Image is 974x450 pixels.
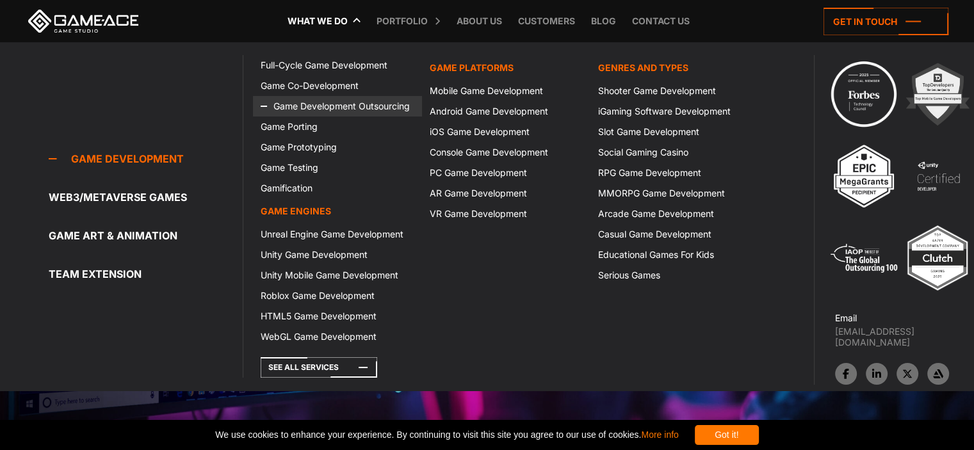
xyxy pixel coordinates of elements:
a: Unity Mobile Game Development [253,265,421,285]
span: We use cookies to enhance your experience. By continuing to visit this site you agree to our use ... [215,425,678,445]
a: MMORPG Game Development [590,183,759,204]
a: Game Testing [253,157,421,178]
a: Casual Game Development [590,224,759,245]
a: PC Game Development [422,163,590,183]
a: HTML5 Game Development [253,306,421,326]
a: iGaming Software Development [590,101,759,122]
a: Unreal Engine Game Development [253,224,421,245]
a: Game platforms [422,55,590,81]
div: Got it! [695,425,759,445]
a: Get in touch [824,8,948,35]
a: Team Extension [49,261,243,287]
a: Web3/Metaverse Games [49,184,243,210]
img: Technology council badge program ace 2025 game ace [829,59,899,129]
a: VR Game Development [422,204,590,224]
a: Social Gaming Casino [590,142,759,163]
a: Game Development Outsourcing [253,96,421,117]
img: Top ar vr development company gaming 2025 game ace [902,223,973,293]
a: Educational Games For Kids [590,245,759,265]
a: Genres and Types [590,55,759,81]
a: RPG Game Development [590,163,759,183]
a: [EMAIL_ADDRESS][DOMAIN_NAME] [835,326,974,348]
a: iOS Game Development [422,122,590,142]
a: Game Porting [253,117,421,137]
a: Game Art & Animation [49,223,243,248]
img: 5 [829,223,899,293]
a: See All Services [261,357,377,378]
a: Gamification [253,178,421,198]
a: Game Engines [253,198,421,224]
a: Slot Game Development [590,122,759,142]
img: 4 [903,141,973,211]
a: WebGL Game Development [253,326,421,347]
img: 3 [829,141,899,211]
a: Arcade Game Development [590,204,759,224]
a: Mobile Game Development [422,81,590,101]
a: Roblox Game Development [253,285,421,306]
a: Game Prototyping [253,137,421,157]
a: Android Game Development [422,101,590,122]
a: Unity Game Development [253,245,421,265]
img: 2 [902,59,973,129]
a: Console Game Development [422,142,590,163]
a: Full-Cycle Game Development [253,55,421,76]
a: AR Game Development [422,183,590,204]
a: Shooter Game Development [590,81,759,101]
a: Game Co-Development [253,76,421,96]
a: More info [641,430,678,440]
a: Game development [49,146,243,172]
a: Serious Games [590,265,759,285]
strong: Email [835,312,857,323]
